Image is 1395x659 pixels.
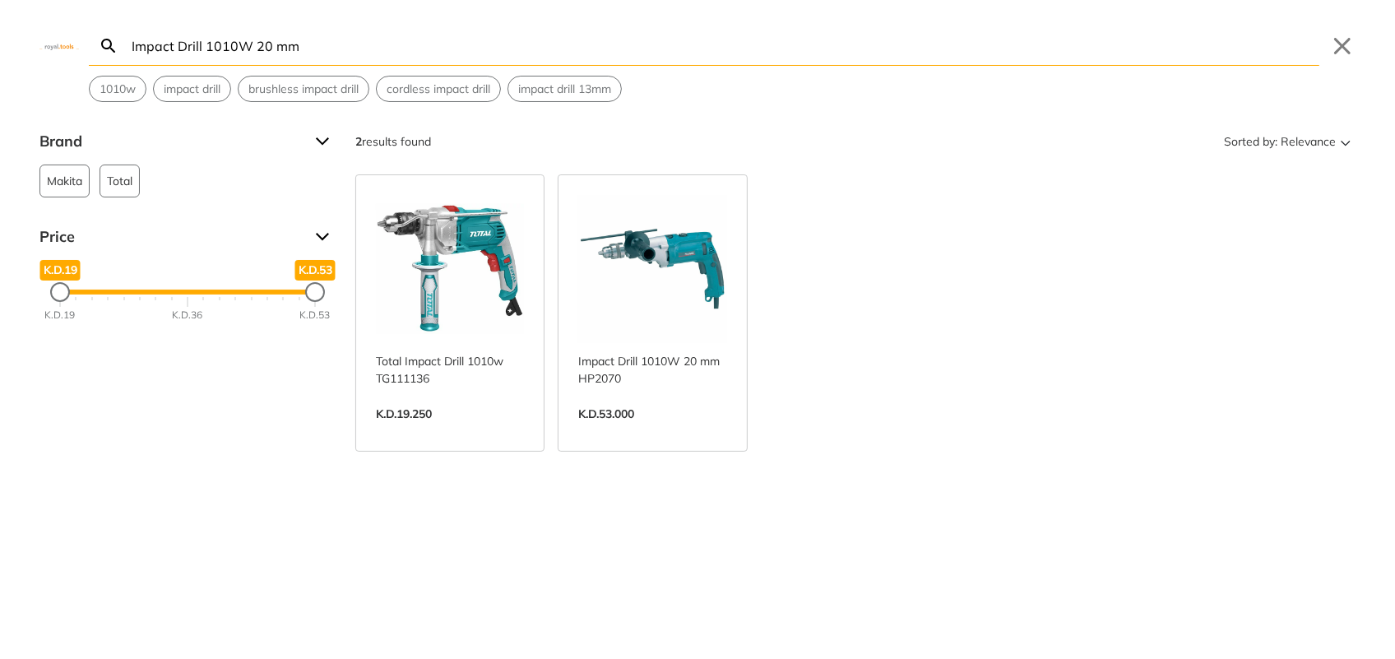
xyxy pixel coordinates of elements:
div: Minimum Price [50,282,70,302]
button: Select suggestion: cordless impact drill [377,77,500,101]
div: K.D.36 [173,309,203,323]
button: Makita [39,165,90,197]
svg: Search [99,36,118,56]
button: Select suggestion: impact drill 13mm [508,77,621,101]
div: K.D.53 [300,309,331,323]
div: K.D.19 [45,309,76,323]
button: Select suggestion: impact drill [154,77,230,101]
span: impact drill [164,81,220,98]
div: Maximum Price [305,282,325,302]
div: Suggestion: impact drill 13mm [507,76,622,102]
span: Total [107,165,132,197]
span: Relevance [1281,128,1336,155]
span: Price [39,224,303,250]
img: Close [39,42,79,49]
span: cordless impact drill [387,81,490,98]
span: 1010w [100,81,136,98]
button: Select suggestion: brushless impact drill [239,77,368,101]
button: Total [100,165,140,197]
span: brushless impact drill [248,81,359,98]
div: Suggestion: 1010w [89,76,146,102]
div: Suggestion: impact drill [153,76,231,102]
span: impact drill 13mm [518,81,611,98]
button: Sorted by:Relevance Sort [1221,128,1356,155]
div: results found [355,128,431,155]
button: Select suggestion: 1010w [90,77,146,101]
span: Brand [39,128,303,155]
input: Search… [128,26,1319,65]
div: Suggestion: cordless impact drill [376,76,501,102]
div: Suggestion: brushless impact drill [238,76,369,102]
strong: 2 [355,134,362,149]
button: Close [1329,33,1356,59]
span: Makita [47,165,82,197]
svg: Sort [1336,132,1356,151]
